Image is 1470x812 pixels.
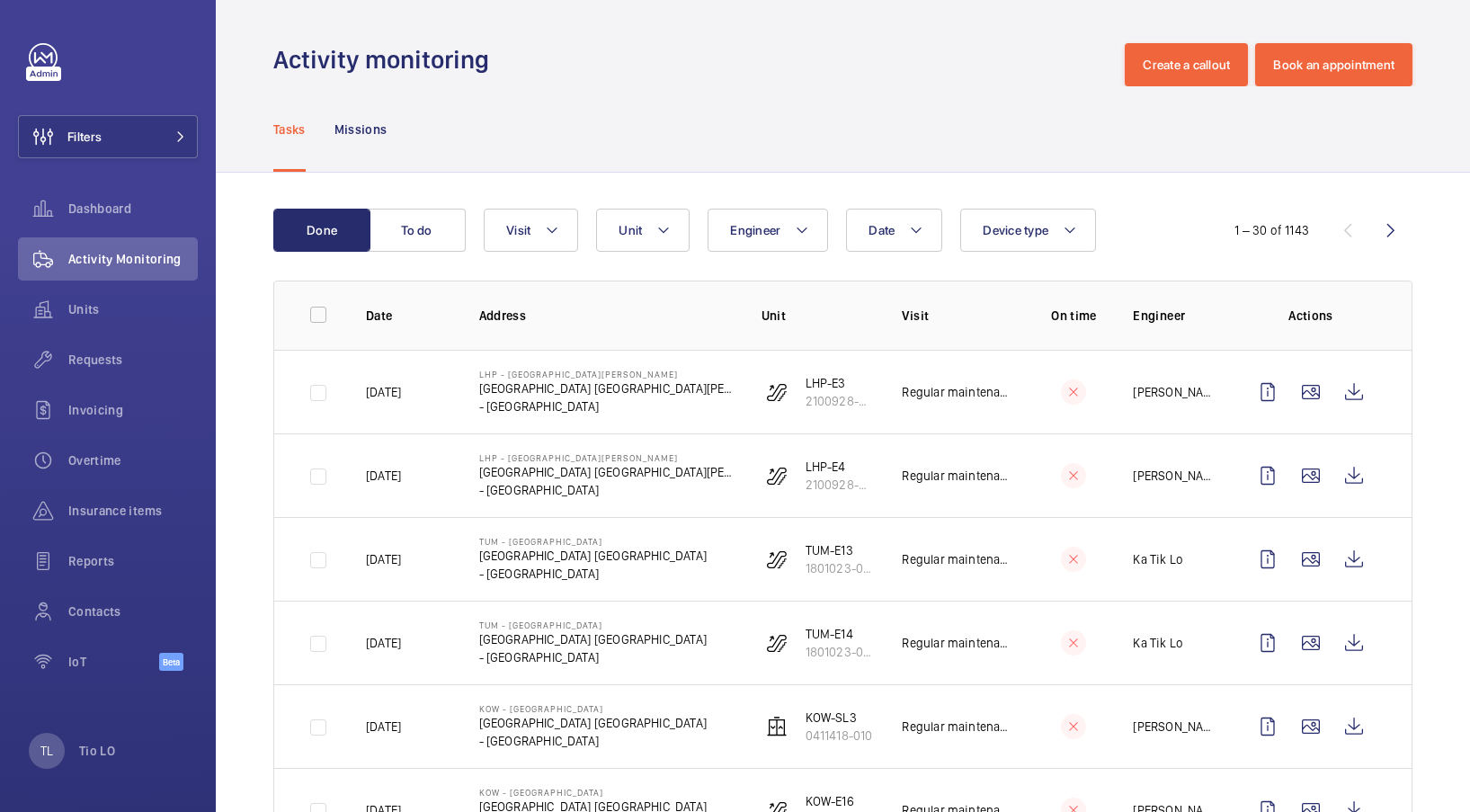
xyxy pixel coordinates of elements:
[68,502,198,520] span: Insurance items
[273,43,500,76] h1: Activity monitoring
[766,632,788,654] img: escalator.svg
[1133,718,1217,736] p: [PERSON_NAME]
[806,709,873,727] p: KOW-SL3
[479,703,707,714] p: KOW - [GEOGRAPHIC_DATA]
[68,653,159,671] span: IoT
[1133,383,1217,401] p: [PERSON_NAME]
[479,547,707,565] p: [GEOGRAPHIC_DATA] [GEOGRAPHIC_DATA]
[1133,634,1183,652] p: Ka Tik Lo
[479,648,707,666] p: - [GEOGRAPHIC_DATA]
[68,250,198,268] span: Activity Monitoring
[68,552,198,570] span: Reports
[1043,307,1104,325] p: On time
[806,476,874,494] p: 2100928-004
[479,463,733,481] p: [GEOGRAPHIC_DATA] [GEOGRAPHIC_DATA][PERSON_NAME]
[902,634,1014,652] p: Regular maintenance
[806,559,874,577] p: 1801023-014
[869,223,895,237] span: Date
[273,120,306,138] p: Tasks
[1125,43,1248,86] button: Create a callout
[596,209,690,252] button: Unit
[806,792,874,810] p: KOW-E16
[902,467,1014,485] p: Regular maintenance
[273,209,370,252] button: Done
[68,300,198,318] span: Units
[806,625,874,643] p: TUM-E14
[479,397,733,415] p: - [GEOGRAPHIC_DATA]
[479,714,707,732] p: [GEOGRAPHIC_DATA] [GEOGRAPHIC_DATA]
[619,223,642,237] span: Unit
[960,209,1096,252] button: Device type
[79,742,115,760] p: Tio LO
[1234,221,1309,239] div: 1 – 30 of 1143
[766,716,788,737] img: elevator.svg
[40,742,53,760] p: TL
[479,732,707,750] p: - [GEOGRAPHIC_DATA]
[983,223,1048,237] span: Device type
[479,379,733,397] p: [GEOGRAPHIC_DATA] [GEOGRAPHIC_DATA][PERSON_NAME]
[479,452,733,463] p: LHP - [GEOGRAPHIC_DATA][PERSON_NAME]
[1133,307,1217,325] p: Engineer
[1133,467,1217,485] p: [PERSON_NAME]
[68,351,198,369] span: Requests
[366,718,401,736] p: [DATE]
[806,727,873,745] p: 0411418-010
[68,451,198,469] span: Overtime
[806,541,874,559] p: TUM-E13
[762,307,874,325] p: Unit
[902,718,1014,736] p: Regular maintenance
[479,481,733,499] p: - [GEOGRAPHIC_DATA]
[730,223,780,237] span: Engineer
[806,392,874,410] p: 2100928-003
[902,550,1014,568] p: Regular maintenance
[366,467,401,485] p: [DATE]
[506,223,530,237] span: Visit
[479,565,707,583] p: - [GEOGRAPHIC_DATA]
[766,381,788,403] img: escalator.svg
[479,536,707,547] p: TUM - [GEOGRAPHIC_DATA]
[846,209,942,252] button: Date
[68,602,198,620] span: Contacts
[708,209,828,252] button: Engineer
[902,383,1014,401] p: Regular maintenance
[479,369,733,379] p: LHP - [GEOGRAPHIC_DATA][PERSON_NAME]
[902,307,1014,325] p: Visit
[806,458,874,476] p: LHP-E4
[479,620,707,630] p: TUM - [GEOGRAPHIC_DATA]
[366,383,401,401] p: [DATE]
[479,630,707,648] p: [GEOGRAPHIC_DATA] [GEOGRAPHIC_DATA]
[1255,43,1412,86] button: Book an appointment
[67,128,102,146] span: Filters
[479,307,733,325] p: Address
[366,307,450,325] p: Date
[766,465,788,486] img: escalator.svg
[369,209,466,252] button: To do
[68,401,198,419] span: Invoicing
[366,634,401,652] p: [DATE]
[1133,550,1183,568] p: Ka Tik Lo
[68,200,198,218] span: Dashboard
[806,643,874,661] p: 1801023-015
[18,115,198,158] button: Filters
[484,209,578,252] button: Visit
[1246,307,1376,325] p: Actions
[366,550,401,568] p: [DATE]
[766,549,788,570] img: escalator.svg
[334,120,388,138] p: Missions
[806,374,874,392] p: LHP-E3
[159,653,183,671] span: Beta
[479,787,707,798] p: KOW - [GEOGRAPHIC_DATA]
